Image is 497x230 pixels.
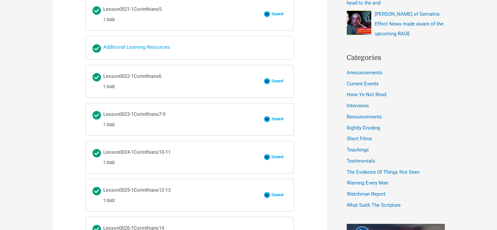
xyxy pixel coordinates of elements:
[347,68,445,210] nav: Categories
[270,155,287,159] span: Expand
[103,198,115,203] span: 1 Quiz
[92,5,260,24] a: Completed Lesson0021-1Corinthians5 1 Quiz
[264,78,287,84] button: Expand
[103,122,115,127] span: 1 Quiz
[103,5,161,24] div: Lesson0021-1Corinthians5
[92,111,101,119] div: Completed
[270,12,287,16] span: Expand
[92,110,260,129] a: Completed Lesson0023-1Corinthians7-9 1 Quiz
[347,202,401,208] a: What Saith The Scripture
[92,43,287,53] a: Completed Additional Learning Resources
[264,154,287,160] button: Expand
[92,73,101,81] div: Completed
[103,43,170,53] div: Additional Learning Resources
[92,44,101,53] div: Completed
[347,114,382,120] a: Renouncements
[92,149,101,157] div: Completed
[103,110,165,129] div: Lesson0023-1Corinthians7-9
[92,72,260,91] a: Completed Lesson0022-1Corinthians6 1 Quiz
[347,180,388,186] a: Warning Every Man
[375,11,443,37] a: [PERSON_NAME] of Gematria Effect News made aware of the upcoming RAGE
[347,191,386,197] a: Watchman Report
[103,160,115,165] span: 1 Quiz
[92,148,260,167] a: Completed Lesson0024-1Corinthians10-11 1 Quiz
[264,116,287,122] button: Expand
[347,103,369,109] a: Interviews
[103,72,161,91] div: Lesson0022-1Corinthians6
[92,186,260,204] a: Completed Lesson0025-1Corinthians12-13 1 Quiz
[103,148,171,167] div: Lesson0024-1Corinthians10-11
[103,17,115,22] span: 1 Quiz
[92,187,101,195] div: Completed
[347,147,369,153] a: Teachings
[347,158,375,164] a: Testimonials
[347,70,382,76] a: Announcements
[270,79,287,83] span: Expand
[347,136,372,142] a: Short Films
[264,11,287,17] button: Expand
[347,125,380,131] a: Rightly Dividing
[347,81,379,87] a: Current Events
[92,6,101,15] div: Completed
[347,92,386,97] a: Have Ye Not Read
[347,53,445,63] h2: Categories
[264,192,287,198] button: Expand
[270,193,287,197] span: Expand
[347,169,420,175] a: The Evidence Of Things Not Seen
[103,186,171,204] div: Lesson0025-1Corinthians12-13
[103,84,115,89] span: 1 Quiz
[270,117,287,121] span: Expand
